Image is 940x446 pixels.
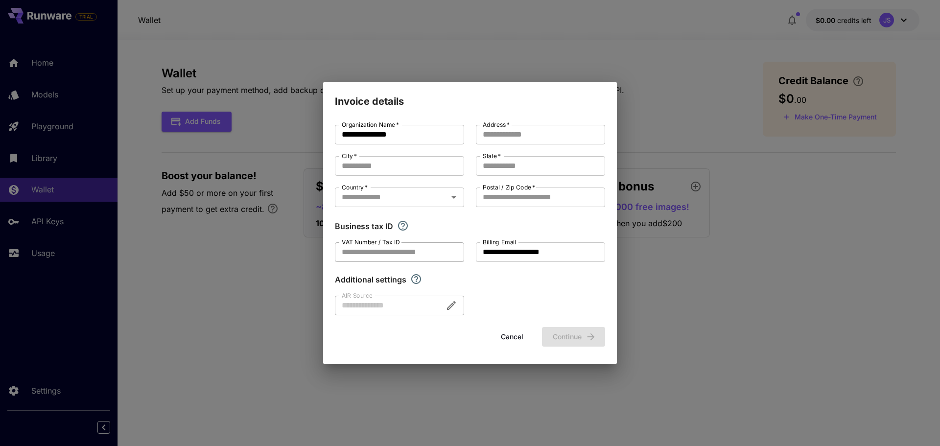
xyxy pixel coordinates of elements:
[447,190,461,204] button: Open
[483,120,510,129] label: Address
[342,152,357,160] label: City
[410,273,422,285] svg: Explore additional customization settings
[490,327,534,347] button: Cancel
[335,220,393,232] p: Business tax ID
[483,183,535,191] label: Postal / Zip Code
[342,291,372,300] label: AIR Source
[483,152,501,160] label: State
[335,274,406,285] p: Additional settings
[483,238,516,246] label: Billing Email
[323,82,617,109] h2: Invoice details
[342,120,399,129] label: Organization Name
[397,220,409,232] svg: If you are a business tax registrant, please enter your business tax ID here.
[342,238,400,246] label: VAT Number / Tax ID
[342,183,368,191] label: Country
